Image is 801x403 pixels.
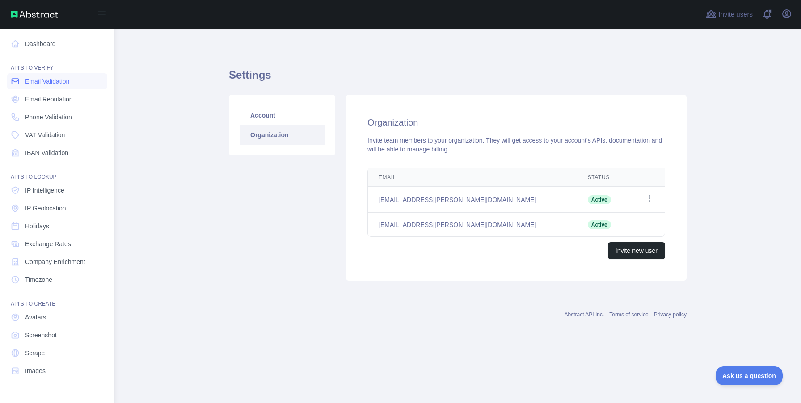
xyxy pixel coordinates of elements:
[565,311,604,318] a: Abstract API Inc.
[7,345,107,361] a: Scrape
[25,257,85,266] span: Company Enrichment
[25,348,45,357] span: Scrape
[25,186,64,195] span: IP Intelligence
[7,272,107,288] a: Timezone
[7,109,107,125] a: Phone Validation
[7,290,107,307] div: API'S TO CREATE
[25,113,72,122] span: Phone Validation
[25,313,46,322] span: Avatars
[7,182,107,198] a: IP Intelligence
[368,168,577,187] th: Email
[7,54,107,71] div: API'S TO VERIFY
[7,309,107,325] a: Avatars
[229,68,687,89] h1: Settings
[25,95,73,104] span: Email Reputation
[25,148,68,157] span: IBAN Validation
[654,311,687,318] a: Privacy policy
[609,311,648,318] a: Terms of service
[588,195,611,204] span: Active
[367,136,665,154] div: Invite team members to your organization. They will get access to your account's APIs, documentat...
[240,105,325,125] a: Account
[25,204,66,213] span: IP Geolocation
[7,127,107,143] a: VAT Validation
[11,11,58,18] img: Abstract API
[25,239,71,248] span: Exchange Rates
[25,222,49,231] span: Holidays
[577,168,629,187] th: Status
[7,254,107,270] a: Company Enrichment
[704,7,755,21] button: Invite users
[25,331,57,340] span: Screenshot
[7,327,107,343] a: Screenshot
[588,220,611,229] span: Active
[7,163,107,181] div: API'S TO LOOKUP
[718,9,753,20] span: Invite users
[25,130,65,139] span: VAT Validation
[240,125,325,145] a: Organization
[7,73,107,89] a: Email Validation
[368,213,577,237] td: [EMAIL_ADDRESS][PERSON_NAME][DOMAIN_NAME]
[7,91,107,107] a: Email Reputation
[7,36,107,52] a: Dashboard
[25,275,52,284] span: Timezone
[7,200,107,216] a: IP Geolocation
[368,187,577,213] td: [EMAIL_ADDRESS][PERSON_NAME][DOMAIN_NAME]
[367,116,665,129] h2: Organization
[7,363,107,379] a: Images
[608,242,665,259] button: Invite new user
[7,236,107,252] a: Exchange Rates
[716,366,783,385] iframe: Toggle Customer Support
[25,366,46,375] span: Images
[7,218,107,234] a: Holidays
[25,77,69,86] span: Email Validation
[7,145,107,161] a: IBAN Validation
